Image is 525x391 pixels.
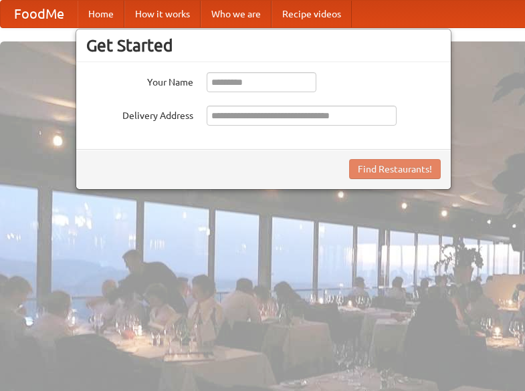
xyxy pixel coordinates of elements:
[349,159,441,179] button: Find Restaurants!
[272,1,352,27] a: Recipe videos
[1,1,78,27] a: FoodMe
[201,1,272,27] a: Who we are
[78,1,124,27] a: Home
[86,35,441,55] h3: Get Started
[124,1,201,27] a: How it works
[86,72,193,89] label: Your Name
[86,106,193,122] label: Delivery Address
